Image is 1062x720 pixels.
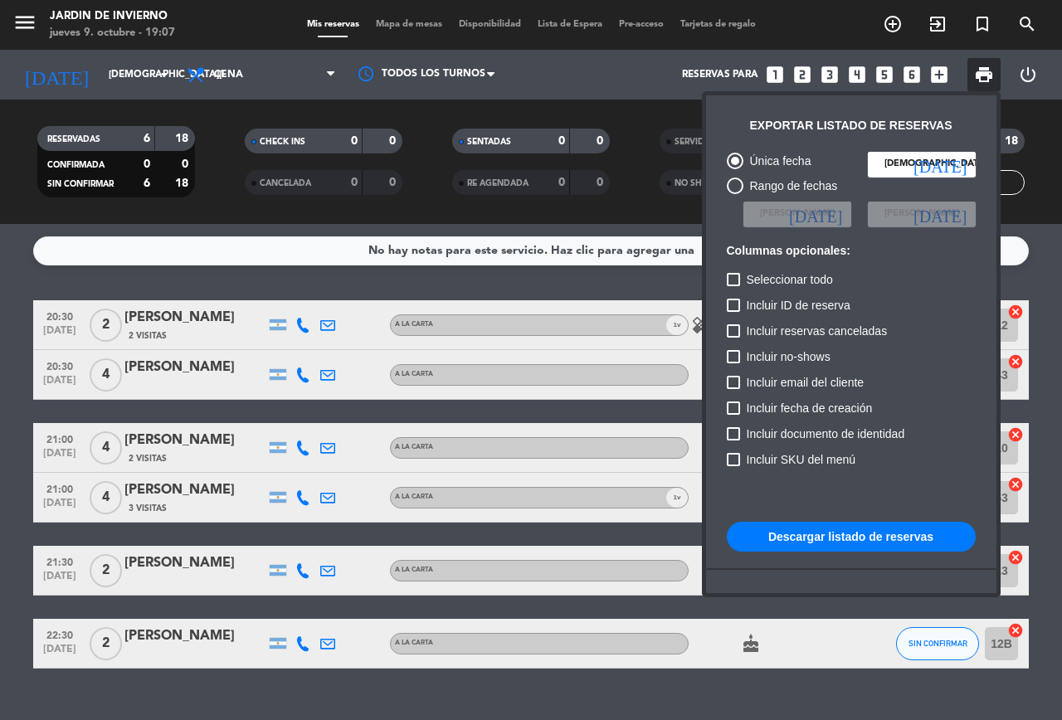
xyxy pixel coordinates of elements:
span: Incluir email del cliente [747,372,865,392]
h6: Columnas opcionales: [727,244,976,258]
span: Incluir no-shows [747,347,831,367]
span: Incluir SKU del menú [747,450,856,469]
span: Seleccionar todo [747,270,833,289]
span: [PERSON_NAME] [884,207,959,221]
div: Única fecha [743,152,811,171]
span: print [974,65,994,85]
span: Incluir fecha de creación [747,398,873,418]
span: Incluir ID de reserva [747,295,850,315]
span: Incluir documento de identidad [747,424,905,444]
div: Rango de fechas [743,177,838,196]
i: [DATE] [789,206,842,222]
div: Exportar listado de reservas [750,116,952,135]
span: [PERSON_NAME] [760,207,835,221]
i: [DATE] [913,156,967,173]
button: Descargar listado de reservas [727,522,976,552]
i: [DATE] [913,206,967,222]
span: Incluir reservas canceladas [747,321,888,341]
